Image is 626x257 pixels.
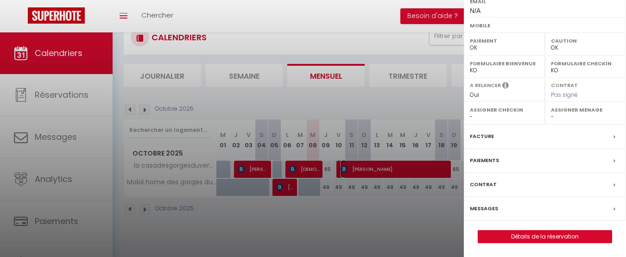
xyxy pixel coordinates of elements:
[551,36,620,45] label: Caution
[470,81,501,89] label: A relancer
[470,7,481,14] span: N/A
[502,81,509,92] i: Sélectionner OUI si vous souhaiter envoyer les séquences de messages post-checkout
[470,105,539,114] label: Assigner Checkin
[470,180,497,189] label: Contrat
[551,91,578,99] span: Pas signé
[478,231,612,243] a: Détails de la réservation
[551,59,620,68] label: Formulaire Checkin
[470,59,539,68] label: Formulaire Bienvenue
[470,132,494,141] label: Facture
[478,230,612,243] button: Détails de la réservation
[470,204,498,213] label: Messages
[470,156,499,165] label: Paiements
[551,105,620,114] label: Assigner Menage
[470,36,539,45] label: Paiement
[470,21,620,30] label: Mobile
[551,81,578,88] label: Contrat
